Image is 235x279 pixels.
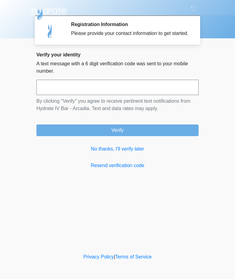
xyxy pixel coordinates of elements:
img: Agent Avatar [41,21,59,40]
a: Terms of Service [115,254,151,259]
a: No thanks, I'll verify later [36,145,199,153]
img: Hydrate IV Bar - Arcadia Logo [30,5,68,20]
p: By clicking "Verify" you agree to receive pertinent text notifications from Hydrate IV Bar - Arca... [36,97,199,112]
button: Verify [36,124,199,136]
a: Privacy Policy [84,254,114,259]
h2: Verify your identity [36,52,199,58]
div: Please provide your contact information to get started. [71,30,189,37]
p: A text message with a 6 digit verification code was sent to your mobile number. [36,60,199,75]
a: Resend verification code [36,162,199,169]
a: | [114,254,115,259]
